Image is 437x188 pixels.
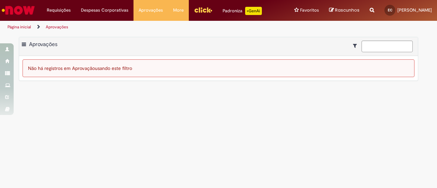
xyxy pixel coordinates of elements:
[223,7,262,15] div: Padroniza
[1,3,36,17] img: ServiceNow
[329,7,360,14] a: Rascunhos
[47,7,71,14] span: Requisições
[139,7,163,14] span: Aprovações
[300,7,319,14] span: Favoritos
[245,7,262,15] p: +GenAi
[335,7,360,13] span: Rascunhos
[388,8,392,12] span: EC
[81,7,128,14] span: Despesas Corporativas
[46,24,68,30] a: Aprovações
[173,7,184,14] span: More
[194,5,212,15] img: click_logo_yellow_360x200.png
[95,65,132,71] span: usando este filtro
[8,24,31,30] a: Página inicial
[23,59,414,77] div: Não há registros em Aprovação
[29,41,57,48] span: Aprovações
[5,21,286,33] ul: Trilhas de página
[353,43,360,48] i: Mostrar filtros para: Suas Solicitações
[397,7,432,13] span: [PERSON_NAME]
